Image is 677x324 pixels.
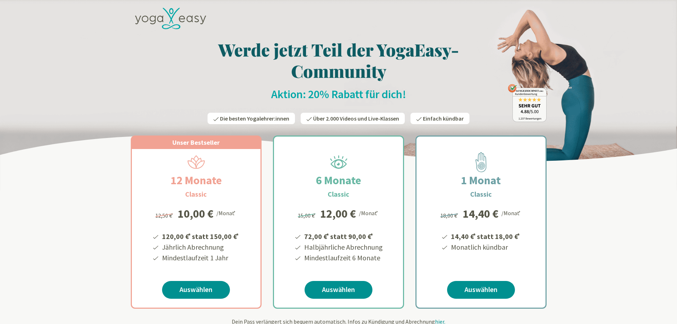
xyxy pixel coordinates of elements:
[423,115,464,122] span: Einfach kündbar
[501,208,522,217] div: /Monat
[155,212,174,219] span: 12,50 €
[463,208,499,219] div: 14,40 €
[172,138,220,147] span: Unser Bestseller
[303,230,383,242] li: 72,00 € statt 90,00 €
[328,189,349,200] h3: Classic
[470,189,492,200] h3: Classic
[359,208,379,217] div: /Monat
[447,281,515,299] a: Auswählen
[313,115,399,122] span: Über 2.000 Videos und Live-Klassen
[161,253,240,263] li: Mindestlaufzeit 1 Jahr
[161,242,240,253] li: Jährlich Abrechnung
[305,281,372,299] a: Auswählen
[299,172,378,189] h2: 6 Monate
[508,84,547,122] img: ausgezeichnet_badge.png
[444,172,518,189] h2: 1 Monat
[162,281,230,299] a: Auswählen
[320,208,356,219] div: 12,00 €
[161,230,240,242] li: 120,00 € statt 150,00 €
[216,208,237,217] div: /Monat
[154,172,239,189] h2: 12 Monate
[450,242,521,253] li: Monatlich kündbar
[185,189,207,200] h3: Classic
[131,39,547,81] h1: Werde jetzt Teil der YogaEasy-Community
[220,115,289,122] span: Die besten Yogalehrer:innen
[298,212,317,219] span: 15,00 €
[440,212,459,219] span: 18,00 €
[303,253,383,263] li: Mindestlaufzeit 6 Monate
[178,208,214,219] div: 10,00 €
[303,242,383,253] li: Halbjährliche Abrechnung
[450,230,521,242] li: 14,40 € statt 18,00 €
[131,87,547,101] h2: Aktion: 20% Rabatt für dich!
